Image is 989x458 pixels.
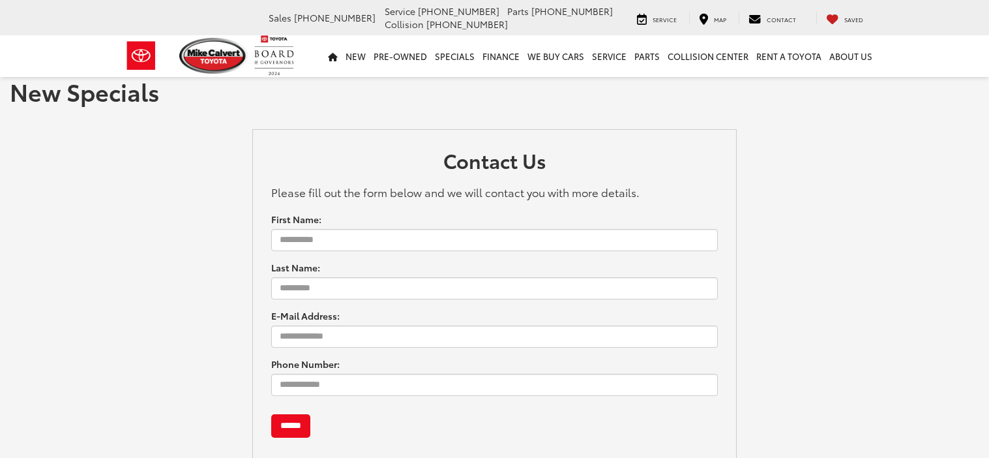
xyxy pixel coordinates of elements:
a: WE BUY CARS [524,35,588,77]
a: Home [324,35,342,77]
img: Mike Calvert Toyota [179,38,248,74]
a: My Saved Vehicles [816,12,873,25]
span: Sales [269,11,291,24]
a: Rent a Toyota [752,35,825,77]
a: Collision Center [664,35,752,77]
a: Finance [479,35,524,77]
label: E-Mail Address: [271,309,340,322]
a: Map [689,12,736,25]
a: Service [588,35,630,77]
span: Map [714,15,726,23]
h2: Contact Us [271,149,718,177]
span: [PHONE_NUMBER] [531,5,613,18]
label: First Name: [271,213,321,226]
label: Phone Number: [271,358,340,371]
a: Pre-Owned [370,35,431,77]
a: About Us [825,35,876,77]
span: [PHONE_NUMBER] [418,5,499,18]
a: Service [627,12,686,25]
span: Service [653,15,677,23]
span: Parts [507,5,529,18]
p: Please fill out the form below and we will contact you with more details. [271,184,718,200]
span: Collision [385,18,424,31]
a: New [342,35,370,77]
span: Service [385,5,415,18]
span: [PHONE_NUMBER] [294,11,376,24]
span: Contact [767,15,796,23]
a: Parts [630,35,664,77]
a: Specials [431,35,479,77]
img: Toyota [117,35,166,77]
h1: New Specials [10,78,979,104]
label: Last Name: [271,261,320,274]
a: Contact [739,12,806,25]
span: Saved [844,15,863,23]
span: [PHONE_NUMBER] [426,18,508,31]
